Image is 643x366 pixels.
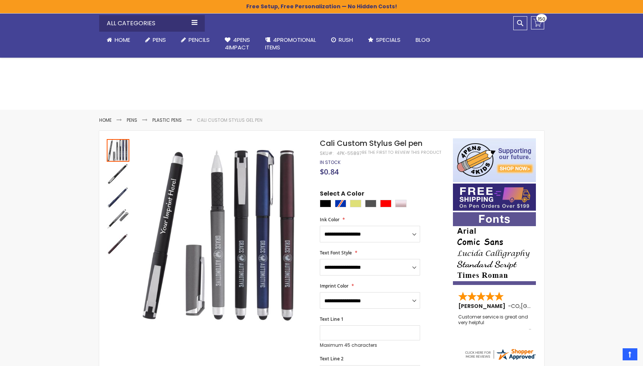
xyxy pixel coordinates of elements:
[265,36,316,51] span: 4PROMOTIONAL ITEMS
[453,184,536,211] img: Free shipping on orders over $199
[107,162,129,185] img: Cali Custom Stylus Gel pen
[107,185,130,208] div: Cali Custom Stylus Gel pen
[189,36,210,44] span: Pencils
[127,117,137,123] a: Pens
[320,355,344,362] span: Text Line 2
[320,250,352,256] span: Text Font Style
[320,138,422,149] span: Cali Custom Stylus Gel pen
[99,32,138,48] a: Home
[416,36,430,44] span: Blog
[258,32,324,56] a: 4PROMOTIONALITEMS
[107,138,130,162] div: Cali Custom Stylus Gel pen
[137,149,310,321] img: Cali Custom Stylus Gel pen
[107,186,129,208] img: Cali Custom Stylus Gel pen
[521,302,576,310] span: [GEOGRAPHIC_DATA]
[508,302,576,310] span: - ,
[320,200,331,207] div: Black
[107,208,130,232] div: Cali Custom Stylus Gel pen
[453,138,536,182] img: 4pens 4 kids
[453,212,536,285] img: font-personalization-examples
[320,159,341,165] div: Availability
[395,200,407,207] div: Rose Gold
[408,32,438,48] a: Blog
[320,283,348,289] span: Imprint Color
[107,232,129,255] div: Cali Custom Stylus Gel pen
[99,117,112,123] a: Home
[320,342,420,348] p: Maximum 45 characters
[153,36,166,44] span: Pens
[538,15,545,23] span: 150
[376,36,401,44] span: Specials
[380,200,391,207] div: Red
[320,167,339,177] span: $0.84
[99,15,205,32] div: All Categories
[107,162,130,185] div: Cali Custom Stylus Gel pen
[173,32,217,48] a: Pencils
[320,150,334,156] strong: SKU
[197,117,262,123] li: Cali Custom Stylus Gel pen
[623,348,637,360] a: Top
[115,36,130,44] span: Home
[225,36,250,51] span: 4Pens 4impact
[320,216,339,223] span: Ink Color
[320,316,344,322] span: Text Line 1
[361,32,408,48] a: Specials
[531,16,544,29] a: 150
[464,348,536,361] img: 4pens.com widget logo
[320,159,341,165] span: In stock
[458,302,508,310] span: [PERSON_NAME]
[337,150,362,156] div: 4PK-55897
[107,233,129,255] img: Cali Custom Stylus Gel pen
[464,356,536,363] a: 4pens.com certificate URL
[320,190,364,200] span: Select A Color
[324,32,361,48] a: Rush
[458,314,531,331] div: Customer service is great and very helpful
[339,36,353,44] span: Rush
[365,200,376,207] div: Gunmetal
[362,150,441,155] a: Be the first to review this product
[511,302,520,310] span: CO
[152,117,182,123] a: Plastic Pens
[217,32,258,56] a: 4Pens4impact
[350,200,361,207] div: Gold
[107,209,129,232] img: Cali Custom Stylus Gel pen
[138,32,173,48] a: Pens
